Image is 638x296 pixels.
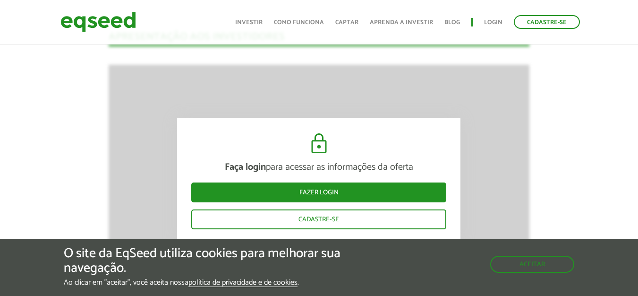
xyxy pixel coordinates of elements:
a: Captar [335,19,358,26]
a: política de privacidade e de cookies [188,279,298,287]
a: Fazer login [191,183,446,202]
p: para acessar as informações da oferta [191,162,446,173]
img: EqSeed [60,9,136,35]
button: Aceitar [490,256,574,273]
a: Cadastre-se [514,15,580,29]
a: Blog [444,19,460,26]
img: cadeado.svg [307,132,331,155]
h5: O site da EqSeed utiliza cookies para melhorar sua navegação. [64,246,370,276]
a: Cadastre-se [191,209,446,229]
p: Ao clicar em "aceitar", você aceita nossa . [64,278,370,287]
a: Investir [235,19,263,26]
a: Login [484,19,502,26]
strong: Faça login [225,159,266,175]
a: Aprenda a investir [370,19,433,26]
a: Como funciona [274,19,324,26]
